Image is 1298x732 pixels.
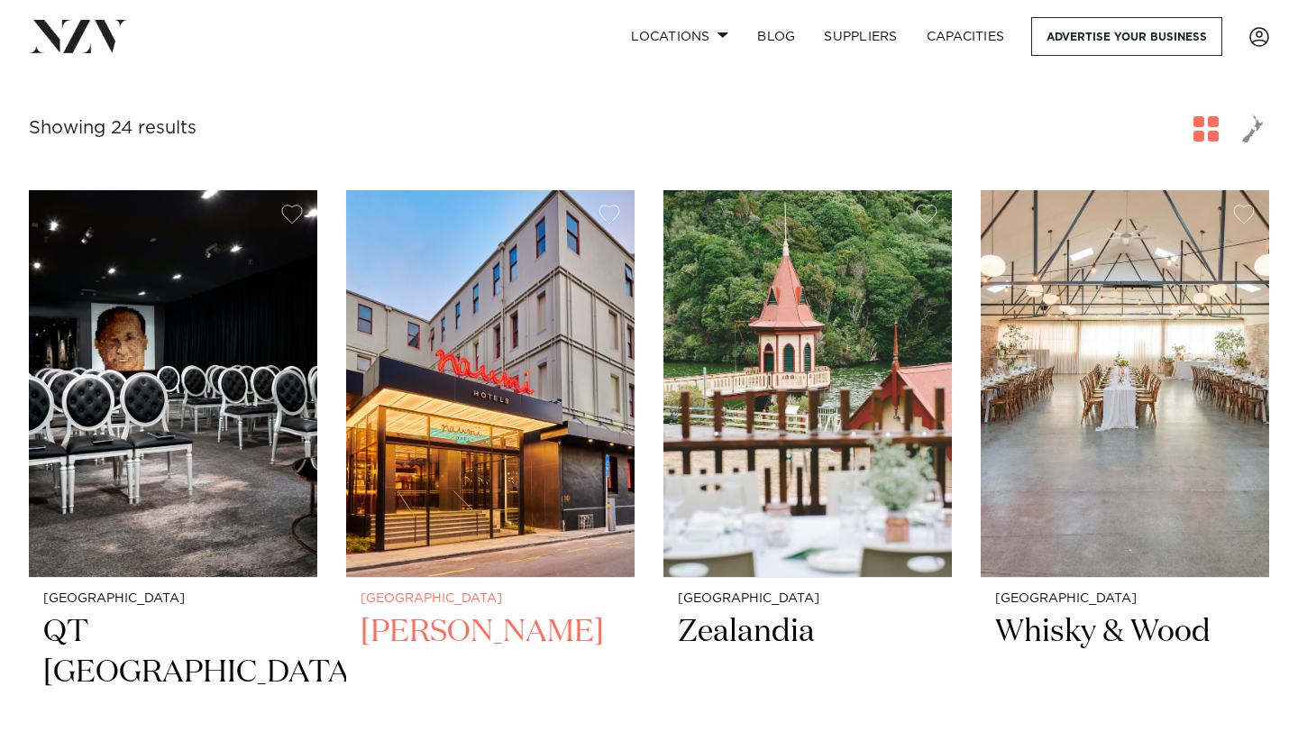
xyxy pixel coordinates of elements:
small: [GEOGRAPHIC_DATA] [995,592,1255,606]
a: SUPPLIERS [809,17,911,56]
div: Showing 24 results [29,114,197,142]
a: Locations [617,17,743,56]
img: Rātā Cafe at Zealandia [663,190,952,577]
img: nzv-logo.png [29,20,127,52]
a: Advertise your business [1031,17,1222,56]
small: [GEOGRAPHIC_DATA] [678,592,937,606]
a: Capacities [912,17,1019,56]
small: [GEOGRAPHIC_DATA] [361,592,620,606]
a: BLOG [743,17,809,56]
small: [GEOGRAPHIC_DATA] [43,592,303,606]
